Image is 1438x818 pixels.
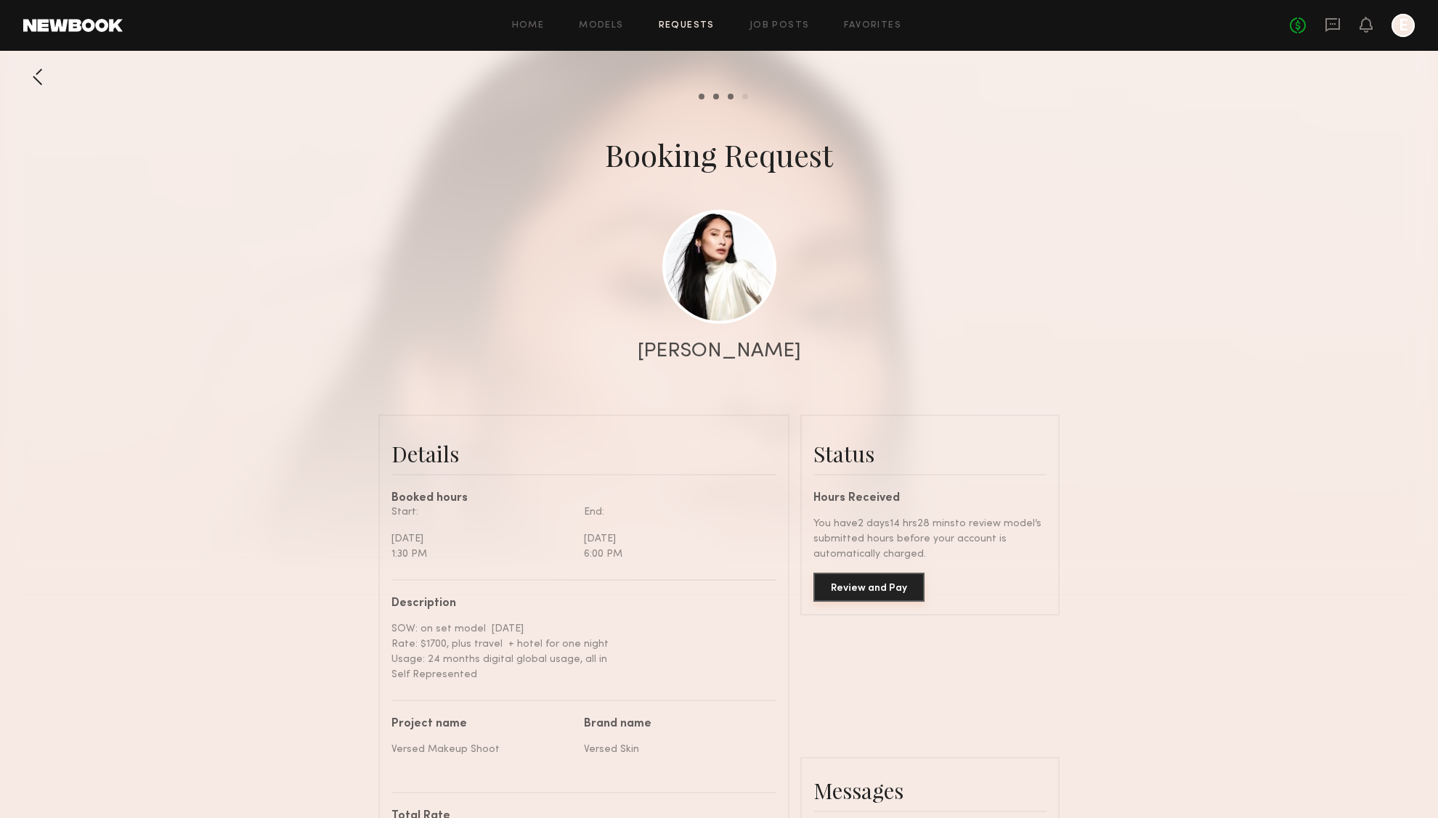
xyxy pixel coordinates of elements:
[638,341,801,361] div: [PERSON_NAME]
[584,547,765,562] div: 6:00 PM
[1392,14,1415,37] a: E
[844,21,901,30] a: Favorites
[391,547,573,562] div: 1:30 PM
[813,776,1047,805] div: Messages
[391,598,765,610] div: Description
[813,493,1047,504] div: Hours Received
[584,742,765,757] div: Versed Skin
[659,21,715,30] a: Requests
[391,531,573,547] div: [DATE]
[813,516,1047,562] div: You have 2 days 14 hrs 28 mins to review model’s submitted hours before your account is automatic...
[584,719,765,730] div: Brand name
[512,21,545,30] a: Home
[391,621,765,682] div: SOW: on set model [DATE] Rate: $1700, plus travel + hotel for one night Usage: 24 months digital ...
[813,573,925,602] button: Review and Pay
[584,531,765,547] div: [DATE]
[391,719,573,730] div: Project name
[584,504,765,520] div: End:
[579,21,623,30] a: Models
[391,439,776,468] div: Details
[391,493,776,504] div: Booked hours
[391,742,573,757] div: Versed Makeup Shoot
[605,134,833,175] div: Booking Request
[750,21,810,30] a: Job Posts
[391,504,573,520] div: Start:
[813,439,1047,468] div: Status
